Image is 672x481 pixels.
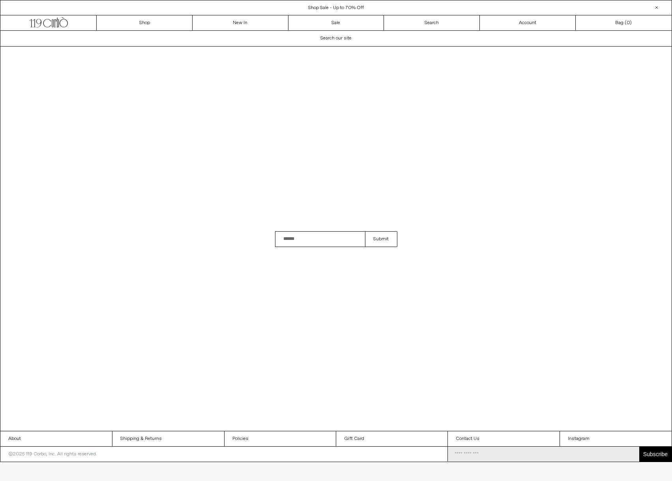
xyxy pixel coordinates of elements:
[0,447,105,462] p: ©2025 119 Corbo, Inc. All rights reserved.
[448,447,639,462] input: Email Address
[627,20,630,26] span: 0
[576,15,672,30] a: Bag ()
[193,15,288,30] a: New In
[639,447,672,462] button: Subscribe
[560,431,672,446] a: Instagram
[480,15,576,30] a: Account
[112,431,224,446] a: Shipping & Returns
[384,15,480,30] a: Search
[308,5,364,11] a: Shop Sale - Up to 70% Off
[225,431,336,446] a: Policies
[448,431,560,446] a: Contact Us
[365,231,397,247] button: Submit
[0,431,112,446] a: About
[627,19,632,26] span: )
[320,35,352,41] span: Search our site
[97,15,193,30] a: Shop
[336,431,448,446] a: Gift Card
[275,231,365,247] input: Search
[288,15,384,30] a: Sale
